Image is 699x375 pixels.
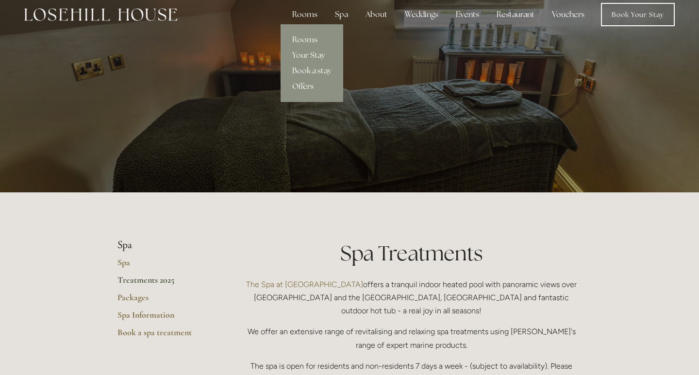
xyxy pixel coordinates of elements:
[601,3,675,26] a: Book Your Stay
[358,5,395,24] div: About
[117,274,210,292] a: Treatments 2025
[117,239,210,252] li: Spa
[327,5,356,24] div: Spa
[117,327,210,344] a: Book a spa treatment
[544,5,592,24] a: Vouchers
[281,32,343,48] a: Rooms
[281,48,343,63] a: Your Stay
[241,325,582,351] p: We offer an extensive range of revitalising and relaxing spa treatments using [PERSON_NAME]'s ran...
[117,292,210,309] a: Packages
[489,5,542,24] div: Restaurant
[241,278,582,318] p: offers a tranquil indoor heated pool with panoramic views over [GEOGRAPHIC_DATA] and the [GEOGRAP...
[117,309,210,327] a: Spa Information
[284,5,325,24] div: Rooms
[281,63,343,79] a: Book a stay
[241,239,582,268] h1: Spa Treatments
[397,5,446,24] div: Weddings
[448,5,487,24] div: Events
[117,257,210,274] a: Spa
[24,8,177,21] img: Losehill House
[246,280,363,289] a: The Spa at [GEOGRAPHIC_DATA]
[281,79,343,94] a: Offers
